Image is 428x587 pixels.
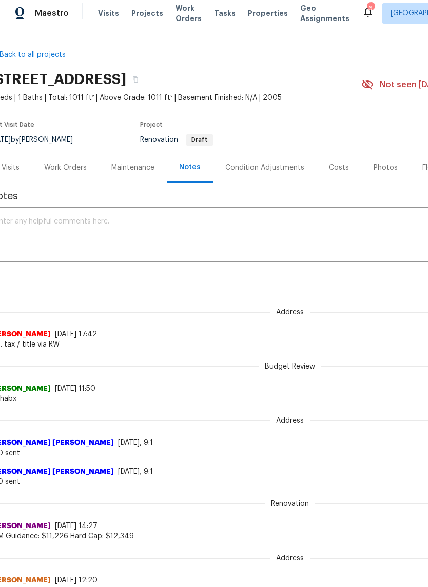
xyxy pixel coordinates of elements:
div: Notes [179,165,201,175]
span: Renovation [140,139,213,147]
span: Work Orders [176,6,202,27]
div: 6 [367,6,374,16]
span: Address [270,310,310,320]
span: [DATE], 9:1 [118,442,153,450]
span: Project [140,125,163,131]
div: Photos [374,166,398,176]
span: Projects [131,11,163,22]
div: Condition Adjustments [225,166,304,176]
span: Tasks [214,13,236,20]
span: Budget Review [259,365,321,375]
div: Costs [329,166,349,176]
div: Work Orders [44,166,87,176]
div: Maintenance [111,166,154,176]
span: Draft [187,140,212,146]
button: Copy Address [126,73,145,92]
span: [DATE] 11:50 [55,388,95,395]
span: Address [270,556,310,566]
span: Properties [248,11,288,22]
span: Visits [98,11,119,22]
span: [DATE] 14:27 [55,525,98,533]
span: [DATE] 17:42 [55,334,97,341]
div: Visits [2,166,20,176]
span: Address [270,419,310,429]
span: Geo Assignments [300,6,349,27]
span: Renovation [265,502,315,512]
span: [DATE] 12:20 [55,580,98,587]
span: Maestro [35,11,69,22]
span: [DATE], 9:1 [118,471,153,478]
